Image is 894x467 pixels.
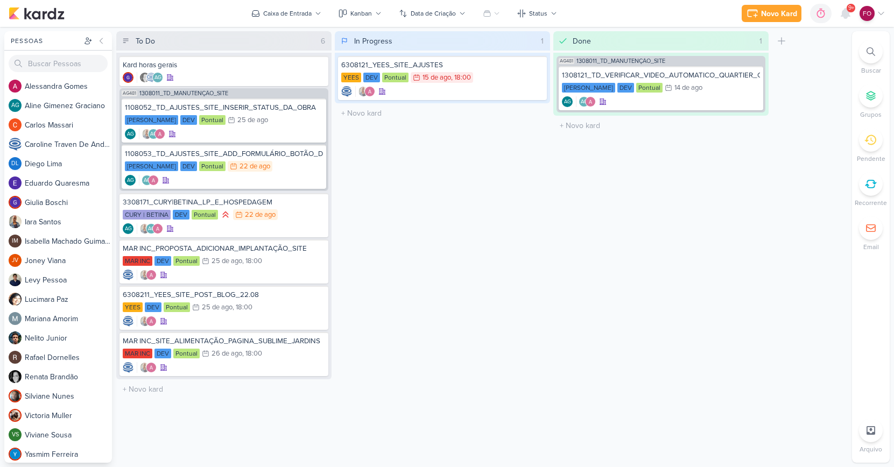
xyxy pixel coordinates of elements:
div: V i c t o r i a M u l l e r [25,410,112,421]
li: Ctrl + F [852,40,890,75]
div: Criador(a): Caroline Traven De Andrade [123,316,133,327]
div: Colaboradores: Iara Santos, Aline Gimenez Graciano, Alessandra Gomes [137,223,163,234]
p: AG [127,132,134,137]
div: R e n a t a B r a n d ã o [25,371,112,383]
div: , 18:00 [233,304,252,311]
img: Rafael Dornelles [9,351,22,364]
p: AG [125,227,132,232]
div: 15 de ago [423,74,451,81]
img: Nelito Junior [9,331,22,344]
p: IM [12,238,18,244]
div: 14 de ago [674,84,702,91]
div: R a f a e l D o r n e l l e s [25,352,112,363]
p: JV [12,258,18,264]
div: , 18:00 [242,350,262,357]
span: 9+ [848,4,854,12]
div: Joney Viana [9,254,22,267]
div: M a r i a n a A m o r i m [25,313,112,324]
div: Pontual [636,83,663,93]
div: DEV [180,161,197,171]
p: VS [12,432,19,438]
div: YEES [123,302,143,312]
div: DEV [180,115,197,125]
img: Alessandra Gomes [9,80,22,93]
div: G i u l i a B o s c h i [25,197,112,208]
div: Aline Gimenez Graciano [562,96,573,107]
span: AG481 [559,58,574,64]
div: Criador(a): Caroline Traven De Andrade [123,270,133,280]
div: DEV [363,73,380,82]
img: Alessandra Gomes [364,86,375,97]
p: AG [581,100,588,105]
img: Giulia Boschi [9,196,22,209]
div: MAR INC [123,256,152,266]
div: 25 de ago [237,117,268,124]
div: Pontual [199,115,226,125]
div: E d u a r d o Q u a r e s m a [25,178,112,189]
div: 1108053_TD_AJUSTES_SITE_ADD_FORMULÁRIO_BOTÃO_DOWNLOAD [125,149,323,159]
div: L e v y P e s s o a [25,274,112,286]
div: Pontual [164,302,190,312]
p: AG [154,75,161,81]
img: Caroline Traven De Andrade [9,138,22,151]
p: Grupos [860,110,882,119]
div: 1108052_TD_AJUSTES_SITE_INSERIR_STATUS_DA_OBRA [125,103,323,112]
div: Pontual [382,73,409,82]
div: MAR INC_PROPOSTA_ADICIONAR_IMPLANTAÇÃO_SITE [123,244,325,253]
div: J o n e y V i a n a [25,255,112,266]
div: C a r o l i n e T r a v e n D e A n d r a d e [25,139,112,150]
p: AG [148,227,155,232]
div: [PERSON_NAME] [125,161,178,171]
div: 26 de ago [212,350,242,357]
img: Iara Santos [139,362,150,373]
img: Lucimara Paz [9,293,22,306]
div: Criador(a): Caroline Traven De Andrade [341,86,352,97]
button: Novo Kard [742,5,801,22]
img: Eduardo Quaresma [9,176,22,189]
div: L u c i m a r a P a z [25,294,112,305]
div: Criador(a): Giulia Boschi [123,72,133,83]
p: Buscar [861,66,881,75]
div: [PERSON_NAME] [562,83,615,93]
img: Caroline Traven De Andrade [123,270,133,280]
div: DEV [154,256,171,266]
div: Fabio Oliveira [860,6,875,21]
div: Y a s m i m F e r r e i r a [25,449,112,460]
p: AG [144,178,151,183]
input: Buscar Pessoas [9,55,108,72]
img: Alessandra Gomes [154,129,165,139]
div: Kard horas gerais [123,60,325,70]
img: Iara Santos [142,129,152,139]
div: N e l i t o J u n i o r [25,332,112,344]
div: DEV [154,349,171,358]
img: Iara Santos [358,86,369,97]
img: kardz.app [9,7,65,20]
div: Isabella Machado Guimarães [9,235,22,247]
div: 6308211_YEES_SITE_POST_BLOG_22.08 [123,290,325,300]
span: 1308011_TD_MANUTENÇÃO_SITE [139,90,228,96]
div: 25 de ago [202,304,233,311]
p: Arquivo [860,444,882,454]
p: AG [150,132,157,137]
div: Aline Gimenez Graciano [152,72,163,83]
div: Aline Gimenez Graciano [125,129,136,139]
div: 3308171_CURY|BETINA_LP_E_HOSPEDAGEM [123,197,325,207]
p: Recorrente [855,198,887,208]
div: Colaboradores: Aline Gimenez Graciano, Alessandra Gomes [576,96,596,107]
img: Alessandra Gomes [146,316,157,327]
p: AG [564,100,571,105]
div: Aline Gimenez Graciano [123,223,133,234]
p: DL [11,161,19,167]
div: MAR INC [123,349,152,358]
div: 1 [537,36,548,47]
div: DEV [617,83,634,93]
img: Iara Santos [9,215,22,228]
div: D i e g o L i m a [25,158,112,169]
div: I s a b e l l a M a c h a d o G u i m a r ã e s [25,236,112,247]
div: , 18:00 [451,74,471,81]
div: Aline Gimenez Graciano [148,129,159,139]
img: Giulia Boschi [123,72,133,83]
div: I a r a S a n t o s [25,216,112,228]
span: AG481 [122,90,137,96]
div: 1 [755,36,766,47]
